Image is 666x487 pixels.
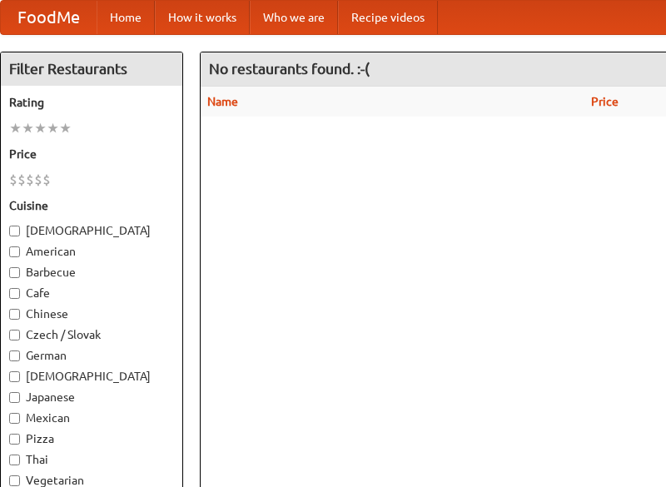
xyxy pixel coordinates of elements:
label: Mexican [9,410,174,426]
input: Cafe [9,288,20,299]
label: Pizza [9,430,174,447]
li: ★ [34,119,47,137]
h5: Rating [9,94,174,111]
label: [DEMOGRAPHIC_DATA] [9,368,174,385]
label: Thai [9,451,174,468]
a: Who we are [250,1,338,34]
input: Vegetarian [9,475,20,486]
li: ★ [22,119,34,137]
a: Recipe videos [338,1,438,34]
ng-pluralize: No restaurants found. :-( [209,61,370,77]
li: $ [17,171,26,189]
li: $ [9,171,17,189]
label: [DEMOGRAPHIC_DATA] [9,222,174,239]
h5: Cuisine [9,197,174,214]
li: $ [26,171,34,189]
li: ★ [59,119,72,137]
li: ★ [47,119,59,137]
li: ★ [9,119,22,137]
a: Home [97,1,155,34]
label: Czech / Slovak [9,326,174,343]
input: [DEMOGRAPHIC_DATA] [9,371,20,382]
li: $ [42,171,51,189]
input: Thai [9,455,20,465]
input: German [9,350,20,361]
label: American [9,243,174,260]
input: Japanese [9,392,20,403]
a: Price [591,95,619,108]
input: Czech / Slovak [9,330,20,340]
h5: Price [9,146,174,162]
label: German [9,347,174,364]
label: Barbecue [9,264,174,281]
input: Chinese [9,309,20,320]
label: Japanese [9,389,174,405]
input: Pizza [9,434,20,445]
h4: Filter Restaurants [1,52,182,86]
label: Chinese [9,306,174,322]
input: [DEMOGRAPHIC_DATA] [9,226,20,236]
input: Barbecue [9,267,20,278]
a: Name [207,95,238,108]
input: Mexican [9,413,20,424]
a: How it works [155,1,250,34]
a: FoodMe [1,1,97,34]
li: $ [34,171,42,189]
label: Cafe [9,285,174,301]
input: American [9,246,20,257]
